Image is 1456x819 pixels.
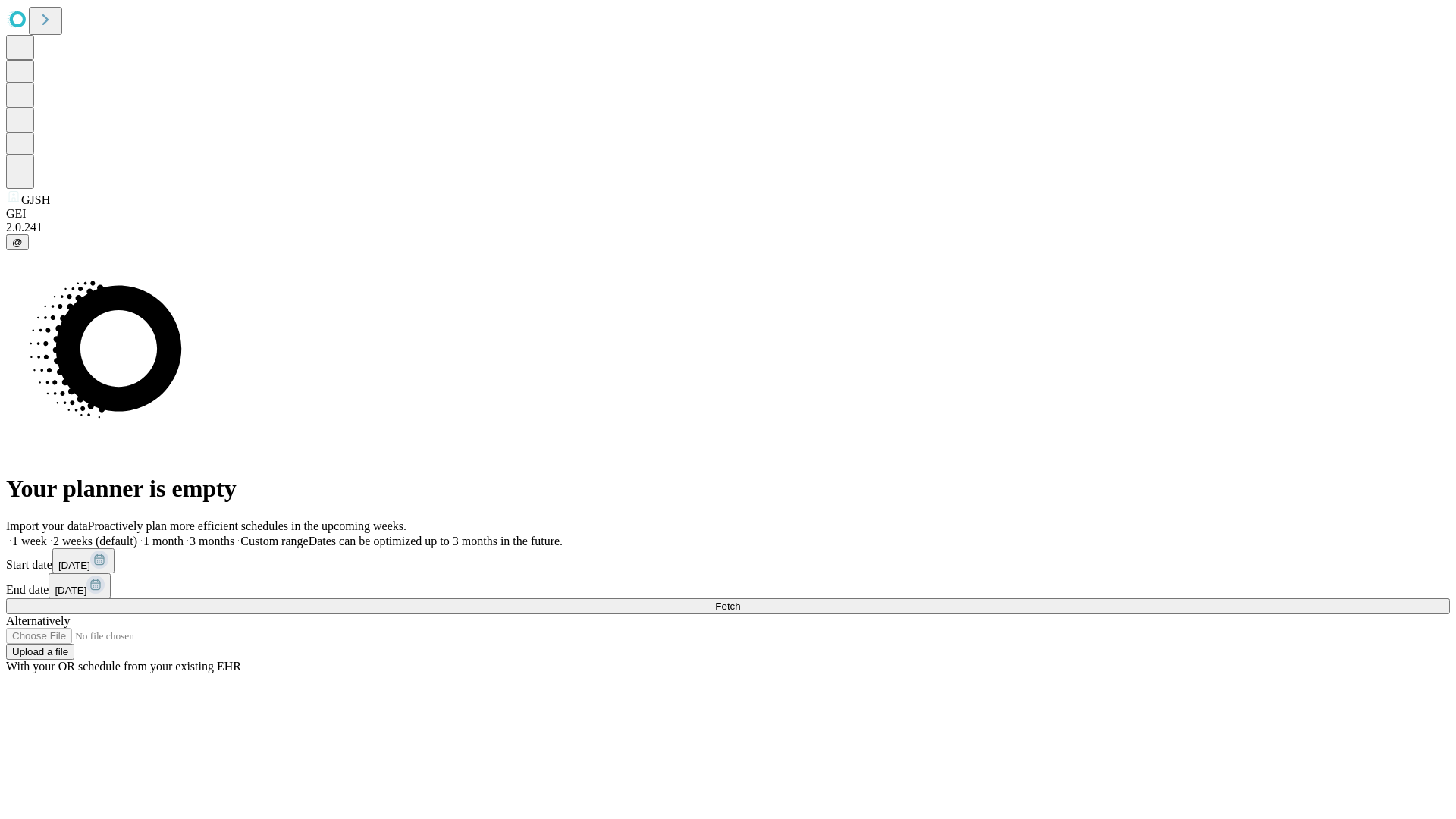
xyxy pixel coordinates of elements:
span: 1 month [143,535,184,548]
span: Import your data [6,519,88,532]
span: Alternatively [6,614,70,627]
span: Custom range [240,535,308,548]
div: End date [6,573,1450,598]
button: [DATE] [49,573,111,598]
span: @ [12,237,23,248]
h1: Your planner is empty [6,475,1450,503]
span: [DATE] [58,560,90,571]
span: With your OR schedule from your existing EHR [6,660,241,673]
div: 2.0.241 [6,221,1450,234]
span: GJSH [21,193,50,206]
span: Proactively plan more efficient schedules in the upcoming weeks. [88,519,406,532]
button: [DATE] [52,548,115,573]
span: [DATE] [55,585,86,596]
span: 2 weeks (default) [53,535,137,548]
button: Upload a file [6,644,74,660]
span: 3 months [190,535,234,548]
span: 1 week [12,535,47,548]
span: Dates can be optimized up to 3 months in the future. [309,535,563,548]
button: @ [6,234,29,250]
div: GEI [6,207,1450,221]
span: Fetch [715,601,740,612]
div: Start date [6,548,1450,573]
button: Fetch [6,598,1450,614]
